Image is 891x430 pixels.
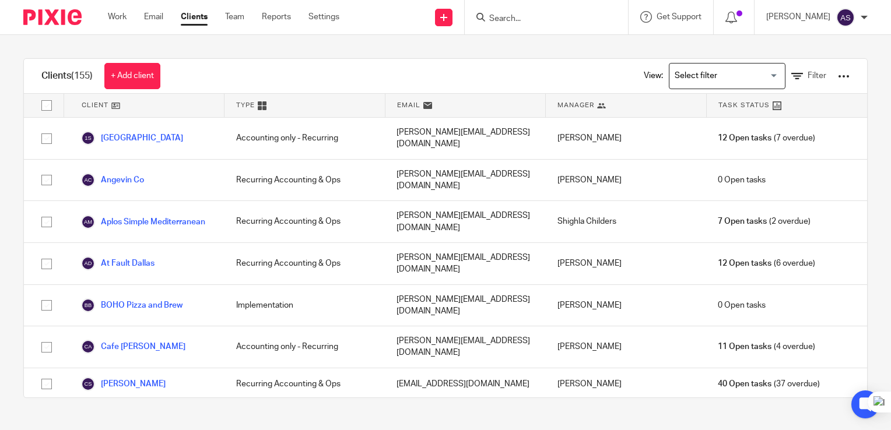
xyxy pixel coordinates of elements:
[81,298,183,312] a: BOHO Pizza and Brew
[81,131,95,145] img: svg%3E
[81,131,183,145] a: [GEOGRAPHIC_DATA]
[669,63,785,89] div: Search for option
[385,368,546,400] div: [EMAIL_ADDRESS][DOMAIN_NAME]
[104,63,160,89] a: + Add client
[657,13,701,21] span: Get Support
[224,160,385,201] div: Recurring Accounting & Ops
[181,11,208,23] a: Clients
[385,326,546,368] div: [PERSON_NAME][EMAIL_ADDRESS][DOMAIN_NAME]
[718,132,771,144] span: 12 Open tasks
[385,243,546,284] div: [PERSON_NAME][EMAIL_ADDRESS][DOMAIN_NAME]
[546,160,707,201] div: [PERSON_NAME]
[546,368,707,400] div: [PERSON_NAME]
[546,243,707,284] div: [PERSON_NAME]
[81,377,166,391] a: [PERSON_NAME]
[81,340,95,354] img: svg%3E
[81,256,155,270] a: At Fault Dallas
[224,243,385,284] div: Recurring Accounting & Ops
[557,100,594,110] span: Manager
[81,256,95,270] img: svg%3E
[718,258,815,269] span: (6 overdue)
[397,100,420,110] span: Email
[108,11,127,23] a: Work
[488,14,593,24] input: Search
[546,201,707,242] div: Shighla Childers
[224,285,385,326] div: Implementation
[224,326,385,368] div: Accounting only - Recurring
[236,100,255,110] span: Type
[718,216,810,227] span: (2 overdue)
[23,9,82,25] img: Pixie
[836,8,855,27] img: svg%3E
[626,59,850,93] div: View:
[385,201,546,242] div: [PERSON_NAME][EMAIL_ADDRESS][DOMAIN_NAME]
[81,340,185,354] a: Cafe [PERSON_NAME]
[718,258,771,269] span: 12 Open tasks
[718,378,819,390] span: (37 overdue)
[81,298,95,312] img: svg%3E
[225,11,244,23] a: Team
[718,132,815,144] span: (7 overdue)
[546,285,707,326] div: [PERSON_NAME]
[224,201,385,242] div: Recurring Accounting & Ops
[144,11,163,23] a: Email
[546,326,707,368] div: [PERSON_NAME]
[546,118,707,159] div: [PERSON_NAME]
[224,368,385,400] div: Recurring Accounting & Ops
[81,215,95,229] img: svg%3E
[81,377,95,391] img: svg%3E
[718,341,815,353] span: (4 overdue)
[81,173,95,187] img: svg%3E
[224,118,385,159] div: Accounting only - Recurring
[766,11,830,23] p: [PERSON_NAME]
[385,285,546,326] div: [PERSON_NAME][EMAIL_ADDRESS][DOMAIN_NAME]
[718,100,770,110] span: Task Status
[385,118,546,159] div: [PERSON_NAME][EMAIL_ADDRESS][DOMAIN_NAME]
[718,174,766,186] span: 0 Open tasks
[808,72,826,80] span: Filter
[718,378,771,390] span: 40 Open tasks
[81,173,144,187] a: Angevin Co
[41,70,93,82] h1: Clients
[308,11,339,23] a: Settings
[36,94,58,117] input: Select all
[81,215,205,229] a: Aplos Simple Mediterranean
[718,341,771,353] span: 11 Open tasks
[82,100,108,110] span: Client
[71,71,93,80] span: (155)
[718,299,766,311] span: 0 Open tasks
[671,66,778,86] input: Search for option
[385,160,546,201] div: [PERSON_NAME][EMAIL_ADDRESS][DOMAIN_NAME]
[262,11,291,23] a: Reports
[718,216,767,227] span: 7 Open tasks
